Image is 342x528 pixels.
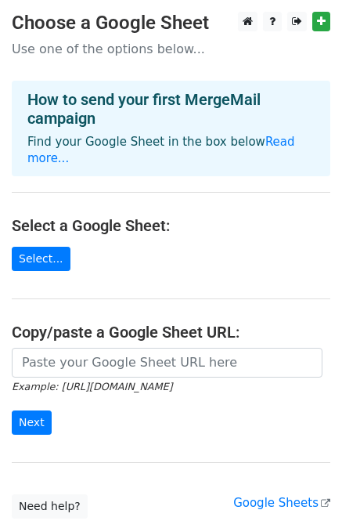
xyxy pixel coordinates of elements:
[12,12,330,34] h3: Choose a Google Sheet
[12,247,70,271] a: Select...
[12,494,88,519] a: Need help?
[27,135,295,165] a: Read more...
[12,348,322,378] input: Paste your Google Sheet URL here
[27,134,315,167] p: Find your Google Sheet in the box below
[12,41,330,57] p: Use one of the options below...
[12,216,330,235] h4: Select a Google Sheet:
[27,90,315,128] h4: How to send your first MergeMail campaign
[12,381,172,392] small: Example: [URL][DOMAIN_NAME]
[12,323,330,342] h4: Copy/paste a Google Sheet URL:
[233,496,330,510] a: Google Sheets
[12,410,52,435] input: Next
